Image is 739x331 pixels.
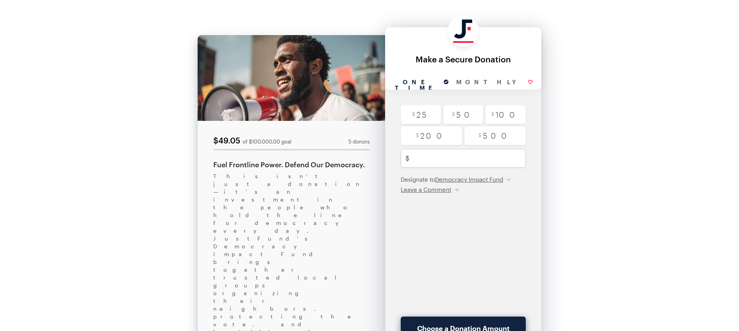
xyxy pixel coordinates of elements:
span: Leave a Comment [401,186,451,193]
div: $49.05 [213,136,240,144]
div: Make a Secure Donation [393,55,534,64]
div: Fuel Frontline Power. Defend Our Democracy. [213,160,369,169]
div: of $100,000.00 goal [243,139,291,144]
div: Designate to [401,175,526,183]
button: Leave a Comment [401,186,459,193]
img: cover.jpg [198,35,385,121]
span: 5 donors [348,139,369,144]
